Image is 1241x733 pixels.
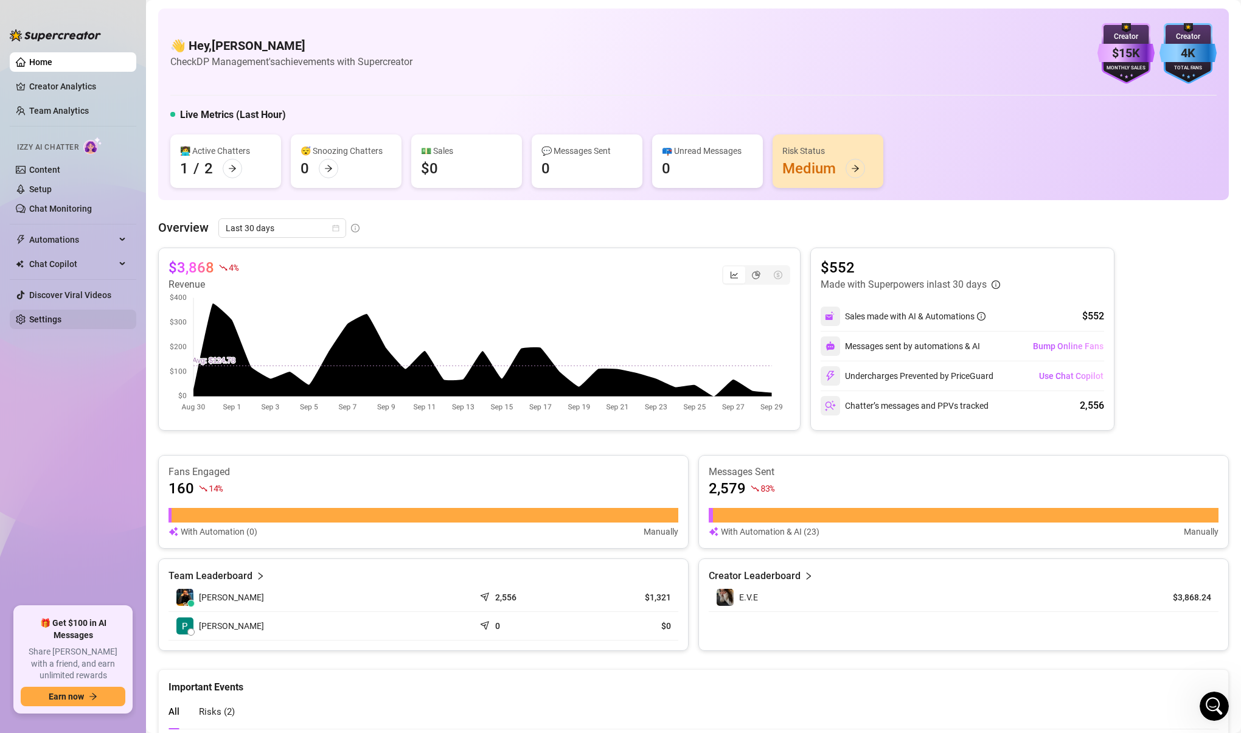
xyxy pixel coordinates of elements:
[209,482,223,494] span: 14 %
[332,224,339,232] span: calendar
[170,54,412,69] article: Check DP Management's achievements with Supercreator
[825,370,836,381] img: svg%3e
[170,37,412,54] h4: 👋 Hey, [PERSON_NAME]
[19,132,190,156] div: What specifically can we help you with [DATE]?
[10,125,234,173] div: Ella says…
[180,159,189,178] div: 1
[1032,336,1104,356] button: Bump Online Fans
[190,5,214,28] button: Home
[10,209,234,346] div: Ella says…
[169,258,214,277] article: $3,868
[29,314,61,324] a: Settings
[49,692,84,701] span: Earn now
[821,366,993,386] div: Undercharges Prevented by PriceGuard
[226,219,339,237] span: Last 30 days
[199,591,264,604] span: [PERSON_NAME]
[709,525,718,538] img: svg%3e
[29,230,116,249] span: Automations
[1097,23,1155,84] img: purple-badge-B9DA21FR.svg
[1097,31,1155,43] div: Creator
[180,108,286,122] h5: Live Metrics (Last Hour)
[16,260,24,268] img: Chat Copilot
[1159,44,1217,63] div: 4K
[21,617,125,641] span: 🎁 Get $100 in AI Messages
[1184,525,1218,538] article: Manually
[495,591,516,603] article: 2,556
[29,254,116,274] span: Chat Copilot
[10,40,234,77] div: Ella says…
[10,40,179,67] div: Hey, What brings you here [DATE]?
[29,77,127,96] a: Creator Analytics
[1033,341,1104,351] span: Bump Online Fans
[16,235,26,245] span: thunderbolt
[17,142,78,153] span: Izzy AI Chatter
[10,173,234,209] div: Damian says…
[169,569,252,583] article: Team Leaderboard
[19,252,185,274] a: You can contact them here.
[29,106,89,116] a: Team Analytics
[1097,64,1155,72] div: Monthly Sales
[10,29,101,41] img: logo-BBDzfeDw.svg
[709,465,1218,479] article: Messages Sent
[169,525,178,538] img: svg%3e
[825,311,836,322] img: svg%3e
[169,670,1218,695] div: Important Events
[1082,309,1104,324] div: $552
[851,164,860,173] span: arrow-right
[19,47,170,60] div: Hey, What brings you here [DATE]?
[83,137,102,155] img: AI Chatter
[1159,64,1217,72] div: Total Fans
[662,159,670,178] div: 0
[169,277,238,292] article: Revenue
[752,271,760,279] span: pie-chart
[845,310,985,323] div: Sales made with AI & Automations
[19,217,190,324] div: Please contact our payment processor, PayPro Global to resolve any issues. They have a 24/7 suppo...
[158,218,209,237] article: Overview
[44,77,234,115] div: Izzy Credits, billing & subscription or Affiliate Program 💵
[421,144,512,158] div: 💵 Sales
[214,5,235,27] div: Close
[204,159,213,178] div: 2
[751,484,759,493] span: fall
[181,525,257,538] article: With Automation (0)
[219,263,228,272] span: fall
[782,144,874,158] div: Risk Status
[821,258,1000,277] article: $552
[722,265,790,285] div: segmented control
[148,173,234,200] div: Payment issues
[21,687,125,706] button: Earn nowarrow-right
[1156,591,1211,603] article: $3,868.24
[29,165,60,175] a: Content
[662,144,753,158] div: 📪 Unread Messages
[180,144,271,158] div: 👩‍💻 Active Chatters
[176,617,193,634] img: Paul C Sterling
[89,692,97,701] span: arrow-right
[21,646,125,682] span: Share [PERSON_NAME] with a friend, and earn unlimited rewards
[59,6,138,15] h1: [PERSON_NAME]
[541,159,550,178] div: 0
[229,262,238,273] span: 4 %
[480,589,492,602] span: send
[29,290,111,300] a: Discover Viral Videos
[977,312,985,321] span: info-circle
[825,400,836,411] img: svg%3e
[730,271,739,279] span: line-chart
[1159,31,1217,43] div: Creator
[583,620,671,632] article: $0
[169,706,179,717] span: All
[10,77,234,125] div: Damian says…
[199,706,235,717] span: Risks ( 2 )
[8,5,31,28] button: go back
[760,482,774,494] span: 83 %
[59,15,151,27] p: The team can also help
[256,569,265,583] span: right
[495,620,500,632] article: 0
[301,144,392,158] div: 😴 Snoozing Chatters
[774,271,782,279] span: dollar-circle
[1039,371,1104,381] span: Use Chat Copilot
[739,592,758,602] span: E.V.E
[821,277,987,292] article: Made with Superpowers in last 30 days
[480,618,492,630] span: send
[1097,44,1155,63] div: $15K
[1080,398,1104,413] div: 2,556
